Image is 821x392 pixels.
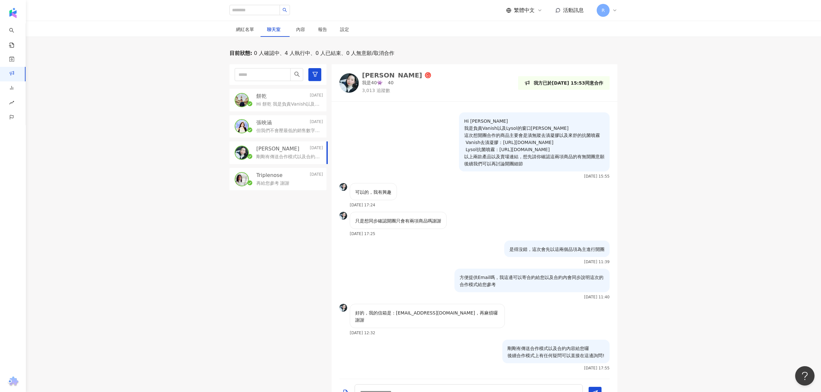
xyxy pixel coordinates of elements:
[339,73,359,93] img: KOL Avatar
[235,173,248,186] img: KOL Avatar
[267,27,283,32] span: 聊天室
[350,232,375,236] p: [DATE] 17:25
[235,146,248,159] img: KOL Avatar
[584,295,610,299] p: [DATE] 11:40
[534,79,603,87] p: 我方已於[DATE] 15:53同意合作
[235,120,248,133] img: KOL Avatar
[236,26,254,33] div: 網紅名單
[229,50,252,57] p: 目前狀態 :
[795,366,815,386] iframe: Help Scout Beacon - Open
[563,7,584,13] span: 活動訊息
[509,246,604,253] p: 是得沒錯，這次會先以這兩個品項為主進行開團
[339,183,347,191] img: KOL Avatar
[310,145,323,152] p: [DATE]
[283,8,287,12] span: search
[350,331,375,335] p: [DATE] 12:32
[514,7,535,14] span: 繁體中文
[256,119,272,126] p: 張映涵
[362,72,422,78] div: [PERSON_NAME]
[256,128,320,134] p: 但我們不會壓最低的銷售數字，純粹按照折扣碼的使用次數給您做分潤而已，可以再參考看看配合模式!
[340,26,349,33] div: 設定
[388,80,394,86] p: 40
[584,174,610,179] p: [DATE] 15:55
[355,189,391,196] p: 可以的，我有興趣
[256,101,320,108] p: Hi 餅乾 我是負責Vanish以及Lysol的窗口[PERSON_NAME] 這次想開團合作的商品主要會是漬無蹤去漬凝膠以及來舒的抗菌噴霧 Vanish去漬凝膠：[URL][DOMAIN_NA...
[310,172,323,179] p: [DATE]
[355,217,441,224] p: 只是想同步確認開團只會有兩項商品嗎謝謝
[310,119,323,126] p: [DATE]
[339,72,431,94] a: KOL Avatar[PERSON_NAME]我是40👾403,013 追蹤數
[7,377,19,387] img: chrome extension
[252,50,394,57] span: 0 人確認中、4 人執行中、0 人已結束、0 人無意願/取消合作
[355,309,499,324] p: 好的，我的信箱是：[EMAIL_ADDRESS][DOMAIN_NAME]，再麻煩囉謝謝
[460,274,604,288] p: 方便提供Email嗎，我這邊可以寄合約給您以及合約內會同步說明這次的合作模式給您參考
[235,94,248,107] img: KOL Avatar
[339,212,347,220] img: KOL Avatar
[310,93,323,100] p: [DATE]
[362,88,431,94] p: 3,013 追蹤數
[8,8,18,18] img: logo icon
[296,26,305,33] div: 內容
[318,26,327,33] div: 報告
[312,71,318,77] span: filter
[362,80,382,86] p: 我是40👾
[584,260,610,264] p: [DATE] 11:39
[350,203,375,207] p: [DATE] 17:24
[256,145,299,152] p: [PERSON_NAME]
[294,71,300,77] span: search
[464,118,604,167] p: Hi [PERSON_NAME] 我是負責Vanish以及Lysol的窗口[PERSON_NAME] 這次想開團合作的商品主要會是漬無蹤去漬凝膠以及來舒的抗菌噴霧 Vanish去漬凝膠：[URL...
[584,366,610,370] p: [DATE] 17:55
[339,304,347,312] img: KOL Avatar
[256,180,289,187] p: 再給您參考 謝謝
[256,154,320,160] p: 剛剛有傳送合作模式以及合約內容給您囉 後續合作模式上有任何疑問可以直接在這邊詢問!
[602,7,605,14] span: R
[9,23,22,48] a: search
[256,93,267,100] p: 餅乾
[507,345,604,359] p: 剛剛有傳送合作模式以及合約內容給您囉 後續合作模式上有任何疑問可以直接在這邊詢問!
[256,172,283,179] p: Triplenose
[9,96,14,111] span: rise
